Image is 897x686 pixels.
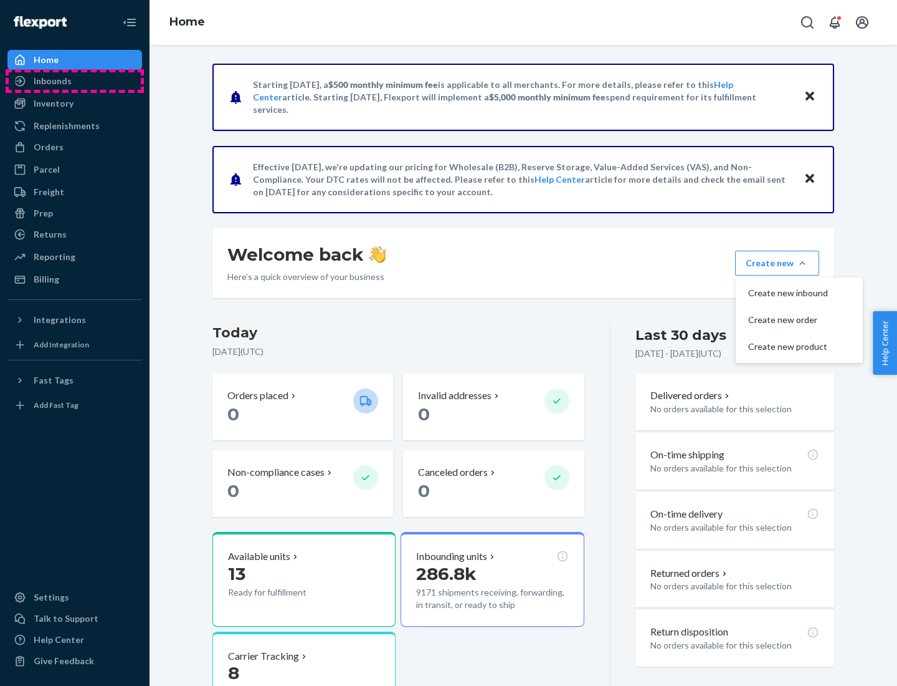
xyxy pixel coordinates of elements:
[635,347,721,360] p: [DATE] - [DATE] ( UTC )
[34,120,100,132] div: Replenishments
[650,566,729,581] button: Returned orders
[34,228,67,241] div: Returns
[228,563,245,584] span: 13
[34,141,64,153] div: Orders
[34,374,74,387] div: Fast Tags
[7,370,142,390] button: Fast Tags
[418,480,430,501] span: 0
[738,280,860,307] button: Create new inbound
[735,251,819,276] button: Create newCreate new inboundCreate new orderCreate new product
[7,71,142,91] a: Inbounds
[212,345,584,358] p: [DATE] ( UTC )
[34,591,69,604] div: Settings
[650,507,723,521] p: On-time delivery
[7,94,142,114] a: Inventory
[850,10,875,35] button: Open account menu
[253,79,792,116] p: Starting [DATE], a is applicable to all merchants. For more details, please refer to this article...
[34,186,64,198] div: Freight
[7,137,142,157] a: Orders
[802,170,818,188] button: Close
[369,246,386,263] img: hand-wave emoji
[403,450,584,517] button: Canceled orders 0
[7,116,142,136] a: Replenishments
[650,625,728,639] p: Return disposition
[418,465,488,480] p: Canceled orders
[7,269,142,289] a: Billing
[7,247,142,267] a: Reporting
[227,480,239,501] span: 0
[328,79,438,90] span: $500 monthly minimum fee
[650,462,819,475] p: No orders available for this selection
[34,655,94,667] div: Give Feedback
[34,634,84,646] div: Help Center
[418,389,491,403] p: Invalid addresses
[227,271,386,283] p: Here’s a quick overview of your business
[650,639,819,652] p: No orders available for this selection
[7,225,142,244] a: Returns
[34,163,60,176] div: Parcel
[169,15,205,29] a: Home
[7,160,142,180] a: Parcel
[748,289,828,297] span: Create new inbound
[34,251,75,263] div: Reporting
[212,450,393,517] button: Non-compliance cases 0
[7,651,142,671] button: Give Feedback
[650,521,819,534] p: No orders available for this selection
[227,243,386,266] h1: Welcome back
[7,310,142,330] button: Integrations
[212,374,393,440] button: Orders placed 0
[228,649,299,664] p: Carrier Tracking
[34,75,72,87] div: Inbounds
[14,16,67,29] img: Flexport logo
[650,448,724,462] p: On-time shipping
[650,580,819,592] p: No orders available for this selection
[159,4,215,41] ol: breadcrumbs
[416,563,477,584] span: 286.8k
[117,10,142,35] button: Close Navigation
[212,532,396,627] button: Available units13Ready for fulfillment
[650,389,732,403] button: Delivered orders
[795,10,820,35] button: Open Search Box
[650,403,819,415] p: No orders available for this selection
[7,395,142,415] a: Add Fast Tag
[738,307,860,334] button: Create new order
[212,323,584,343] h3: Today
[534,174,585,185] a: Help Center
[748,342,828,351] span: Create new product
[635,326,726,345] div: Last 30 days
[802,88,818,106] button: Close
[227,403,239,425] span: 0
[34,273,59,286] div: Billing
[227,389,288,403] p: Orders placed
[228,586,343,599] p: Ready for fulfillment
[873,311,897,375] button: Help Center
[738,334,860,360] button: Create new product
[401,532,584,627] button: Inbounding units286.8k9171 shipments receiving, forwarding, in transit, or ready to ship
[34,400,78,410] div: Add Fast Tag
[227,465,325,480] p: Non-compliance cases
[7,335,142,355] a: Add Integration
[416,549,487,564] p: Inbounding units
[7,587,142,607] a: Settings
[416,586,568,611] p: 9171 shipments receiving, forwarding, in transit, or ready to ship
[7,182,142,202] a: Freight
[403,374,584,440] button: Invalid addresses 0
[34,314,86,326] div: Integrations
[34,612,98,625] div: Talk to Support
[7,50,142,70] a: Home
[7,609,142,629] a: Talk to Support
[418,403,430,425] span: 0
[34,97,74,110] div: Inventory
[253,161,792,198] p: Effective [DATE], we're updating our pricing for Wholesale (B2B), Reserve Storage, Value-Added Se...
[34,207,53,220] div: Prep
[34,54,59,66] div: Home
[7,630,142,650] a: Help Center
[748,316,828,324] span: Create new order
[228,549,290,564] p: Available units
[822,10,847,35] button: Open notifications
[34,339,89,350] div: Add Integration
[489,92,605,102] span: $5,000 monthly minimum fee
